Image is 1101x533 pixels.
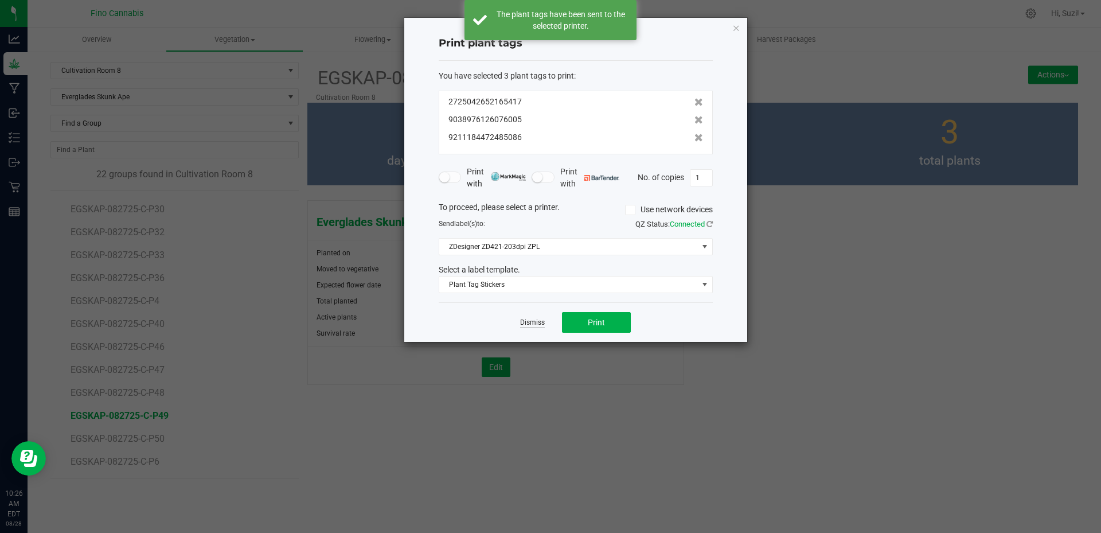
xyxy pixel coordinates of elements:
span: Connected [670,220,705,228]
span: Print [588,318,605,327]
div: The plant tags have been sent to the selected printer. [493,9,628,32]
span: You have selected 3 plant tags to print [439,71,574,80]
h4: Print plant tags [439,36,713,51]
div: : [439,70,713,82]
span: 9211184472485086 [448,131,522,143]
span: Print with [560,166,619,190]
span: Plant Tag Stickers [439,277,698,293]
button: Print [562,312,631,333]
span: Print with [467,166,526,190]
div: Select a label template. [430,264,721,276]
img: bartender.png [584,175,619,181]
span: 2725042652165417 [448,96,522,108]
img: mark_magic_cybra.png [491,172,526,181]
span: No. of copies [638,172,684,181]
span: 9038976126076005 [448,114,522,126]
a: Dismiss [520,318,545,328]
label: Use network devices [625,204,713,216]
span: label(s) [454,220,477,228]
span: Send to: [439,220,485,228]
span: QZ Status: [635,220,713,228]
iframe: Resource center [11,441,46,476]
span: ZDesigner ZD421-203dpi ZPL [439,239,698,255]
div: To proceed, please select a printer. [430,201,721,219]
